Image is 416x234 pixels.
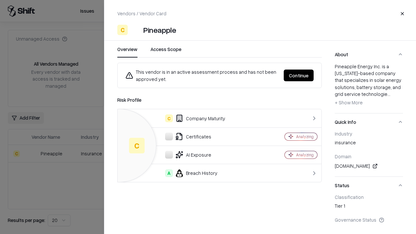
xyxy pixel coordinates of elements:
button: Overview [117,46,137,58]
button: Quick Info [335,113,403,131]
div: C [165,114,173,122]
div: Industry [335,131,403,136]
div: [DOMAIN_NAME] [335,162,403,170]
div: Certificates [123,133,262,140]
button: Status [335,177,403,194]
span: + Show More [335,99,363,105]
div: insurance [335,139,403,148]
div: About [335,63,403,113]
span: ... [387,91,390,97]
div: Company Maturity [123,114,262,122]
div: C [117,25,128,35]
button: Continue [284,70,314,81]
div: C [129,138,145,153]
div: Breach History [123,169,262,177]
div: Pineapple [143,25,176,35]
button: About [335,46,403,63]
div: This vendor is in an active assessment process and has not been approved yet. [125,68,279,83]
div: Risk Profile [117,96,322,104]
div: Tier 1 [335,202,403,212]
button: Access Scope [150,46,181,58]
div: Pineapple Energy Inc. is a [US_STATE]-based company that specializes in solar energy solutions, b... [335,63,403,108]
button: + Show More [335,97,363,108]
div: Domain [335,153,403,159]
img: Pineapple [130,25,141,35]
div: Classification [335,194,403,200]
div: AI Exposure [123,151,262,159]
div: Analyzing [296,134,314,139]
div: Governance Status [335,217,403,223]
div: Analyzing [296,152,314,158]
p: Vendors / Vendor Card [117,10,166,17]
div: Quick Info [335,131,403,176]
div: A [165,169,173,177]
